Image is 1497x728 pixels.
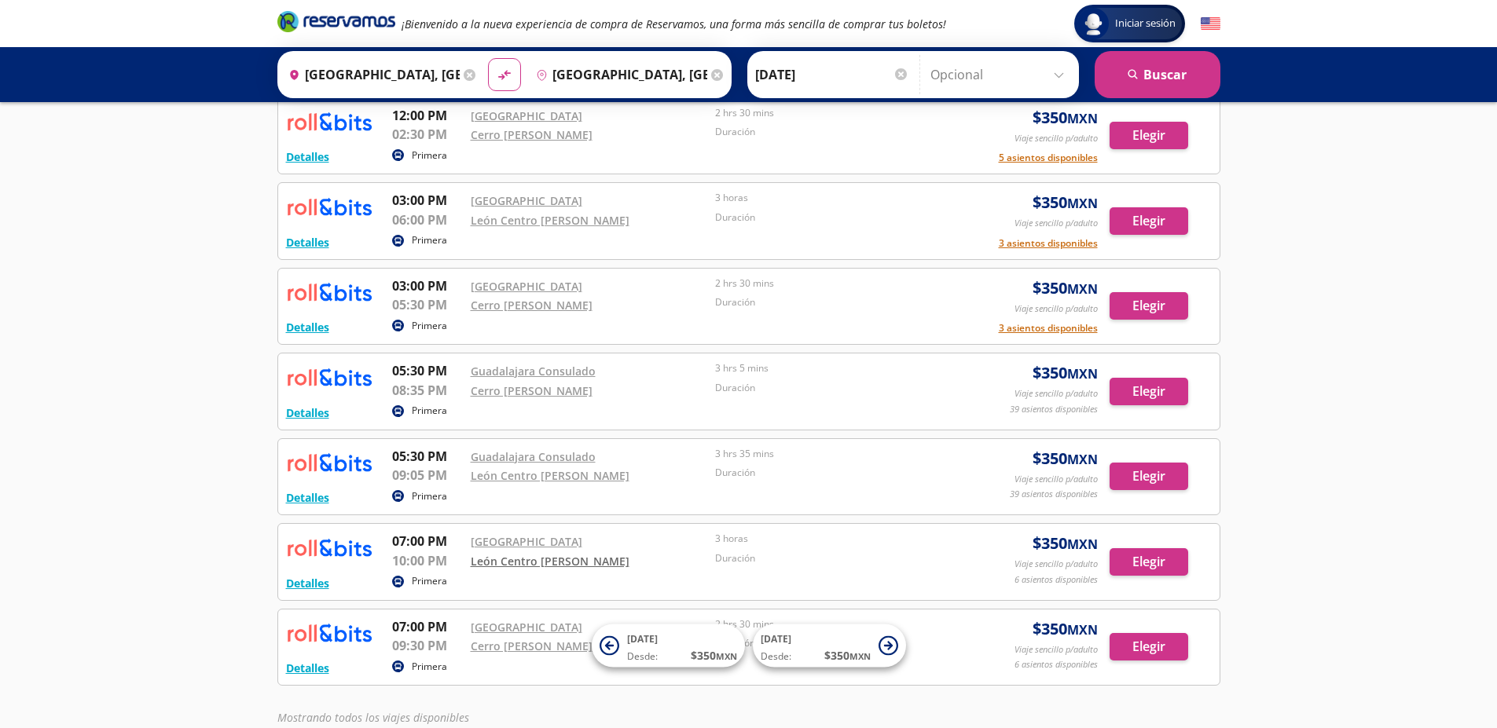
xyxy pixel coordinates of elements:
[392,617,463,636] p: 07:00 PM
[392,295,463,314] p: 05:30 PM
[412,233,447,247] p: Primera
[402,16,946,31] em: ¡Bienvenido a la nueva experiencia de compra de Reservamos, una forma más sencilla de comprar tus...
[412,489,447,503] p: Primera
[471,620,582,635] a: [GEOGRAPHIC_DATA]
[471,213,629,228] a: León Centro [PERSON_NAME]
[1033,191,1098,214] span: $ 350
[715,447,952,461] p: 3 hrs 35 mins
[1067,621,1098,638] small: MXN
[592,624,745,668] button: [DATE]Desde:$350MXN
[392,106,463,125] p: 12:00 PM
[1015,558,1098,571] p: Viaje sencillo p/adulto
[392,636,463,655] p: 09:30 PM
[1201,14,1220,34] button: English
[392,466,463,485] p: 09:05 PM
[1110,378,1188,405] button: Elegir
[471,468,629,483] a: León Centro [PERSON_NAME]
[999,151,1098,165] button: 5 asientos disponibles
[392,276,463,295] p: 03:00 PM
[715,191,952,205] p: 3 horas
[691,647,737,664] span: $ 350
[471,298,593,313] a: Cerro [PERSON_NAME]
[286,319,329,335] button: Detalles
[286,575,329,591] button: Detalles
[471,108,582,123] a: [GEOGRAPHIC_DATA]
[1033,361,1098,385] span: $ 350
[755,55,909,94] input: Elegir Fecha
[715,276,952,291] p: 2 hrs 30 mins
[715,361,952,375] p: 3 hrs 5 mins
[753,624,906,668] button: [DATE]Desde:$350MXN
[999,236,1098,251] button: 3 asientos disponibles
[715,125,952,139] p: Duración
[715,617,952,631] p: 2 hrs 30 mins
[286,660,329,676] button: Detalles
[761,632,791,646] span: [DATE]
[286,361,372,393] img: RESERVAMOS
[286,106,372,137] img: RESERVAMOS
[286,191,372,222] img: RESERVAMOS
[1110,207,1188,235] button: Elegir
[392,447,463,466] p: 05:30 PM
[1110,292,1188,320] button: Elegir
[1095,51,1220,98] button: Buscar
[1015,658,1098,671] p: 6 asientos disponibles
[824,647,871,664] span: $ 350
[471,449,596,464] a: Guadalajara Consulado
[1110,548,1188,576] button: Elegir
[715,381,952,395] p: Duración
[1015,473,1098,486] p: Viaje sencillo p/adulto
[392,361,463,380] p: 05:30 PM
[412,319,447,333] p: Primera
[392,125,463,144] p: 02:30 PM
[286,404,329,421] button: Detalles
[277,710,469,725] em: Mostrando todos los viajes disponibles
[716,650,737,662] small: MXN
[471,127,593,142] a: Cerro [PERSON_NAME]
[1067,110,1098,127] small: MXN
[999,321,1098,335] button: 3 asientos disponibles
[715,532,952,546] p: 3 horas
[715,106,952,120] p: 2 hrs 30 mins
[1033,447,1098,470] span: $ 350
[471,383,593,398] a: Cerro [PERSON_NAME]
[471,364,596,379] a: Guadalajara Consulado
[715,466,952,480] p: Duración
[1110,463,1188,490] button: Elegir
[1033,276,1098,300] span: $ 350
[1033,532,1098,555] span: $ 350
[286,148,329,165] button: Detalles
[286,447,372,478] img: RESERVAMOS
[1010,488,1098,501] p: 39 asientos disponibles
[392,532,463,551] p: 07:00 PM
[471,554,629,569] a: León Centro [PERSON_NAME]
[715,210,952,225] p: Duración
[530,55,707,94] input: Buscar Destino
[282,55,460,94] input: Buscar Origen
[761,649,791,664] span: Desde:
[1015,387,1098,401] p: Viaje sencillo p/adulto
[1067,280,1098,298] small: MXN
[471,638,593,653] a: Cerro [PERSON_NAME]
[1015,302,1098,316] p: Viaje sencillo p/adulto
[286,617,372,649] img: RESERVAMOS
[392,191,463,210] p: 03:00 PM
[1067,536,1098,553] small: MXN
[286,234,329,251] button: Detalles
[715,295,952,309] p: Duración
[1033,106,1098,130] span: $ 350
[715,551,952,565] p: Duración
[412,404,447,418] p: Primera
[392,551,463,570] p: 10:00 PM
[286,276,372,308] img: RESERVAMOS
[930,55,1071,94] input: Opcional
[1067,195,1098,212] small: MXN
[627,632,658,646] span: [DATE]
[392,210,463,229] p: 06:00 PM
[412,660,447,674] p: Primera
[412,148,447,163] p: Primera
[412,574,447,588] p: Primera
[277,9,395,38] a: Brand Logo
[1015,217,1098,230] p: Viaje sencillo p/adulto
[849,650,871,662] small: MXN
